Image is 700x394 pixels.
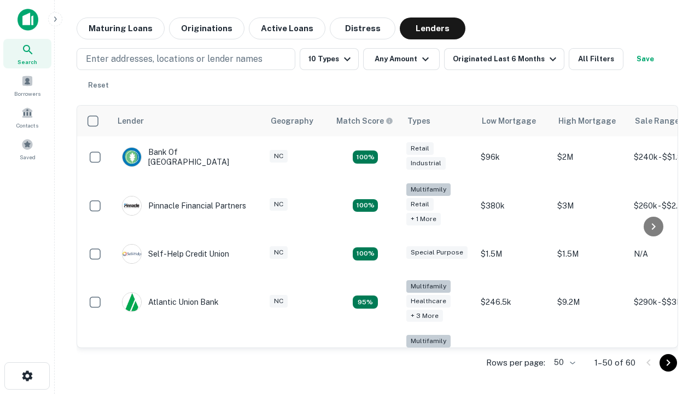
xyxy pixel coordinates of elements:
div: Low Mortgage [482,114,536,128]
td: $1.5M [552,233,628,275]
span: Saved [20,153,36,161]
td: $246k [475,329,552,385]
p: Enter addresses, locations or lender names [86,53,262,66]
td: $246.5k [475,275,552,330]
div: Geography [271,114,313,128]
button: Maturing Loans [77,18,165,39]
div: Multifamily [406,280,451,293]
div: NC [270,150,288,163]
div: Retail [406,142,434,155]
div: NC [270,198,288,211]
td: $96k [475,136,552,178]
img: picture [122,245,141,263]
div: Multifamily [406,335,451,347]
p: 1–50 of 60 [594,356,635,369]
button: Any Amount [363,48,440,70]
img: picture [122,293,141,311]
div: Multifamily [406,183,451,196]
button: Save your search to get updates of matches that match your search criteria. [628,48,663,70]
th: Low Mortgage [475,106,552,136]
div: Matching Properties: 11, hasApolloMatch: undefined [353,247,378,260]
div: Matching Properties: 15, hasApolloMatch: undefined [353,150,378,164]
div: + 3 more [406,310,443,322]
img: picture [122,196,141,215]
a: Contacts [3,102,51,132]
div: Pinnacle Financial Partners [122,196,246,216]
div: High Mortgage [558,114,616,128]
th: High Mortgage [552,106,628,136]
button: Originated Last 6 Months [444,48,564,70]
td: $3.2M [552,329,628,385]
p: Rows per page: [486,356,545,369]
a: Borrowers [3,71,51,100]
div: NC [270,246,288,259]
div: Bank Of [GEOGRAPHIC_DATA] [122,147,253,167]
button: All Filters [569,48,623,70]
div: NC [270,295,288,308]
iframe: Chat Widget [645,271,700,324]
span: Borrowers [14,89,40,98]
a: Saved [3,134,51,164]
div: Self-help Credit Union [122,244,229,264]
div: Retail [406,198,434,211]
div: Matching Properties: 9, hasApolloMatch: undefined [353,296,378,309]
div: Types [407,114,430,128]
div: Sale Range [635,114,679,128]
button: Reset [81,74,116,96]
td: $9.2M [552,275,628,330]
span: Search [17,57,37,66]
div: Special Purpose [406,246,468,259]
button: Lenders [400,18,465,39]
img: picture [122,148,141,166]
div: Industrial [406,157,446,170]
button: Active Loans [249,18,325,39]
div: The Fidelity Bank [122,347,211,367]
button: Distress [330,18,395,39]
div: Originated Last 6 Months [453,53,559,66]
th: Capitalize uses an advanced AI algorithm to match your search with the best lender. The match sco... [330,106,401,136]
h6: Match Score [336,115,391,127]
button: Enter addresses, locations or lender names [77,48,295,70]
div: Capitalize uses an advanced AI algorithm to match your search with the best lender. The match sco... [336,115,393,127]
td: $1.5M [475,233,552,275]
span: Contacts [16,121,38,130]
td: $3M [552,178,628,233]
th: Geography [264,106,330,136]
button: Go to next page [660,354,677,372]
td: $380k [475,178,552,233]
button: Originations [169,18,244,39]
div: Lender [118,114,144,128]
th: Types [401,106,475,136]
th: Lender [111,106,264,136]
div: Atlantic Union Bank [122,292,219,312]
td: $2M [552,136,628,178]
div: + 1 more [406,213,441,225]
div: Matching Properties: 17, hasApolloMatch: undefined [353,199,378,212]
div: Healthcare [406,295,451,308]
button: 10 Types [300,48,359,70]
div: 50 [550,355,577,370]
a: Search [3,39,51,68]
img: capitalize-icon.png [17,9,38,31]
